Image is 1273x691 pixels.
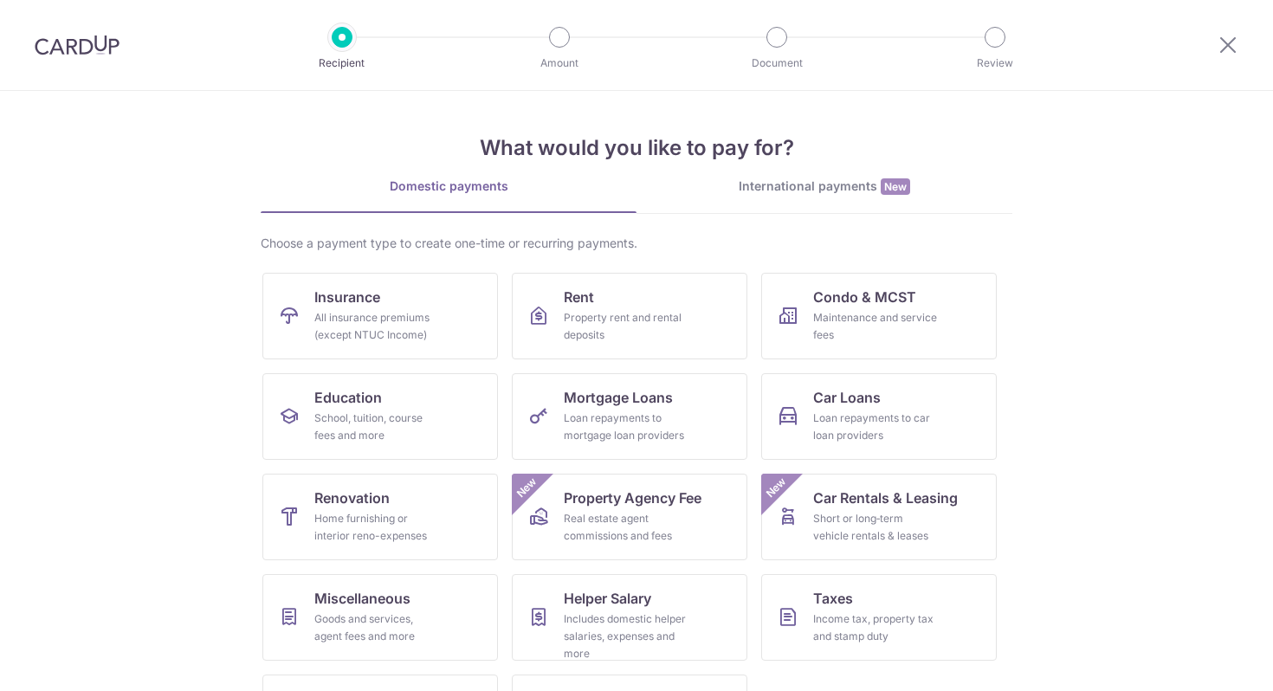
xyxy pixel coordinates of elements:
[262,373,498,460] a: EducationSchool, tuition, course fees and more
[564,410,688,444] div: Loan repayments to mortgage loan providers
[813,610,938,645] div: Income tax, property tax and stamp duty
[564,387,673,408] span: Mortgage Loans
[495,55,624,72] p: Amount
[35,35,120,55] img: CardUp
[1161,639,1256,682] iframe: Opens a widget where you can find more information
[314,510,439,545] div: Home furnishing or interior reno-expenses
[314,287,380,307] span: Insurance
[813,510,938,545] div: Short or long‑term vehicle rentals & leases
[278,55,406,72] p: Recipient
[314,387,382,408] span: Education
[564,309,688,344] div: Property rent and rental deposits
[512,474,747,560] a: Property Agency FeeReal estate agent commissions and feesNew
[314,610,439,645] div: Goods and services, agent fees and more
[314,488,390,508] span: Renovation
[813,387,881,408] span: Car Loans
[261,178,636,195] div: Domestic payments
[314,309,439,344] div: All insurance premiums (except NTUC Income)
[261,132,1012,164] h4: What would you like to pay for?
[512,373,747,460] a: Mortgage LoansLoan repayments to mortgage loan providers
[813,287,916,307] span: Condo & MCST
[931,55,1059,72] p: Review
[512,574,747,661] a: Helper SalaryIncludes domestic helper salaries, expenses and more
[512,273,747,359] a: RentProperty rent and rental deposits
[261,235,1012,252] div: Choose a payment type to create one-time or recurring payments.
[314,410,439,444] div: School, tuition, course fees and more
[564,610,688,662] div: Includes domestic helper salaries, expenses and more
[761,273,997,359] a: Condo & MCSTMaintenance and service fees
[636,178,1012,196] div: International payments
[564,588,651,609] span: Helper Salary
[262,273,498,359] a: InsuranceAll insurance premiums (except NTUC Income)
[262,474,498,560] a: RenovationHome furnishing or interior reno-expenses
[564,488,701,508] span: Property Agency Fee
[761,574,997,661] a: TaxesIncome tax, property tax and stamp duty
[762,474,791,502] span: New
[761,373,997,460] a: Car LoansLoan repayments to car loan providers
[761,474,997,560] a: Car Rentals & LeasingShort or long‑term vehicle rentals & leasesNew
[813,309,938,344] div: Maintenance and service fees
[564,287,594,307] span: Rent
[513,474,541,502] span: New
[813,488,958,508] span: Car Rentals & Leasing
[813,588,853,609] span: Taxes
[813,410,938,444] div: Loan repayments to car loan providers
[713,55,841,72] p: Document
[881,178,910,195] span: New
[564,510,688,545] div: Real estate agent commissions and fees
[314,588,410,609] span: Miscellaneous
[262,574,498,661] a: MiscellaneousGoods and services, agent fees and more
